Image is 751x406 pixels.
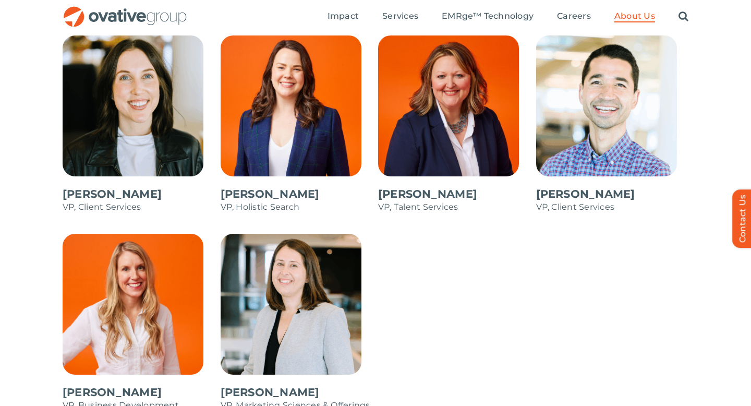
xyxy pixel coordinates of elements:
[382,11,418,22] a: Services
[442,11,534,21] span: EMRge™ Technology
[63,5,188,15] a: OG_Full_horizontal_RGB
[442,11,534,22] a: EMRge™ Technology
[679,11,688,22] a: Search
[382,11,418,21] span: Services
[328,11,359,22] a: Impact
[557,11,591,22] a: Careers
[557,11,591,21] span: Careers
[614,11,655,22] a: About Us
[614,11,655,21] span: About Us
[328,11,359,21] span: Impact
